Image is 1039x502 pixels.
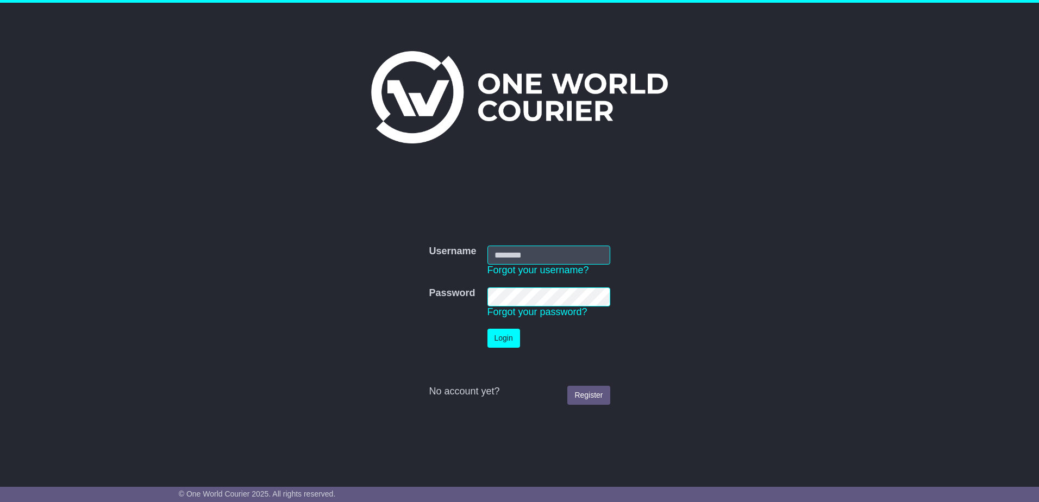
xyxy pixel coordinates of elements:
a: Register [567,386,610,405]
span: © One World Courier 2025. All rights reserved. [179,490,336,498]
label: Password [429,287,475,299]
label: Username [429,246,476,258]
a: Forgot your password? [487,306,587,317]
a: Forgot your username? [487,265,589,275]
button: Login [487,329,520,348]
div: No account yet? [429,386,610,398]
img: One World [371,51,668,143]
